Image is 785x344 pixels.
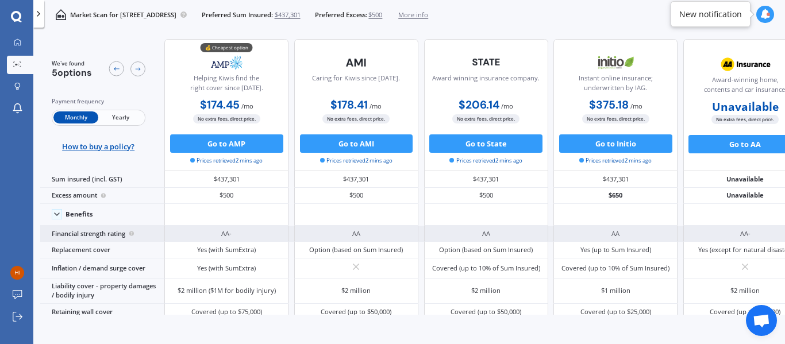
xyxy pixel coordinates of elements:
[341,286,371,295] div: $2 million
[70,10,176,20] p: Market Scan for [STREET_ADDRESS]
[326,51,387,74] img: AMI-text-1.webp
[459,98,499,112] b: $206.14
[456,51,517,73] img: State-text-1.webp
[294,188,418,204] div: $500
[40,226,164,242] div: Financial strength rating
[368,10,382,20] span: $500
[451,307,521,316] div: Covered (up to $50,000)
[589,98,629,112] b: $375.18
[241,102,253,110] span: / mo
[711,115,779,123] span: No extra fees, direct price.
[10,266,24,280] img: 88d474e984721e506dbc130b1e244a1e
[190,157,263,165] span: Prices retrieved 2 mins ago
[197,264,256,273] div: Yes (with SumExtra)
[710,307,780,316] div: Covered (up to $50,000)
[712,102,779,111] b: Unavailable
[580,307,651,316] div: Covered (up to $25,000)
[53,111,98,123] span: Monthly
[352,229,360,238] div: AA
[611,229,619,238] div: AA
[275,10,301,20] span: $437,301
[582,114,649,123] span: No extra fees, direct price.
[98,111,143,123] span: Yearly
[62,142,134,151] span: How to buy a policy?
[449,157,522,165] span: Prices retrieved 2 mins ago
[221,229,232,238] div: AA-
[559,134,672,153] button: Go to Initio
[315,10,367,20] span: Preferred Excess:
[172,74,280,96] div: Helping Kiwis find the right cover since [DATE].
[579,157,652,165] span: Prices retrieved 2 mins ago
[164,188,288,204] div: $500
[40,279,164,304] div: Liability cover - property damages / bodily injury
[197,245,256,254] div: Yes (with SumExtra)
[312,74,400,96] div: Caring for Kiwis since [DATE].
[321,307,391,316] div: Covered (up to $50,000)
[424,188,548,204] div: $500
[630,102,642,110] span: / mo
[330,98,368,112] b: $178.41
[52,97,145,106] div: Payment frequency
[580,245,651,254] div: Yes (up to Sum Insured)
[679,9,742,20] div: New notification
[294,171,418,187] div: $437,301
[715,53,776,76] img: AA.webp
[370,102,382,110] span: / mo
[55,9,66,20] img: home-and-contents.b802091223b8502ef2dd.svg
[501,102,513,110] span: / mo
[178,286,276,295] div: $2 million ($1M for bodily injury)
[40,188,164,204] div: Excess amount
[439,245,533,254] div: Option (based on Sum Insured)
[429,134,542,153] button: Go to State
[201,43,253,52] div: 💰 Cheapest option
[191,307,262,316] div: Covered (up to $75,000)
[40,304,164,320] div: Retaining wall cover
[202,10,273,20] span: Preferred Sum Insured:
[730,286,760,295] div: $2 million
[200,98,240,112] b: $174.45
[601,286,630,295] div: $1 million
[322,114,390,123] span: No extra fees, direct price.
[471,286,501,295] div: $2 million
[482,229,490,238] div: AA
[432,74,540,96] div: Award winning insurance company.
[52,60,92,68] span: We've found
[424,171,548,187] div: $437,301
[553,171,678,187] div: $437,301
[553,188,678,204] div: $650
[740,229,751,238] div: AA-
[561,74,669,96] div: Instant online insurance; underwritten by IAG.
[432,264,540,273] div: Covered (up to 10% of Sum Insured)
[164,171,288,187] div: $437,301
[52,67,92,79] span: 5 options
[309,245,403,254] div: Option (based on Sum Insured)
[40,242,164,258] div: Replacement cover
[300,134,413,153] button: Go to AMI
[193,114,260,123] span: No extra fees, direct price.
[746,305,777,336] div: Open chat
[585,51,646,74] img: Initio.webp
[66,210,93,218] div: Benefits
[320,157,392,165] span: Prices retrieved 2 mins ago
[40,258,164,279] div: Inflation / demand surge cover
[197,51,257,74] img: AMP.webp
[398,10,428,20] span: More info
[170,134,283,153] button: Go to AMP
[40,171,164,187] div: Sum insured (incl. GST)
[452,114,520,123] span: No extra fees, direct price.
[561,264,669,273] div: Covered (up to 10% of Sum Insured)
